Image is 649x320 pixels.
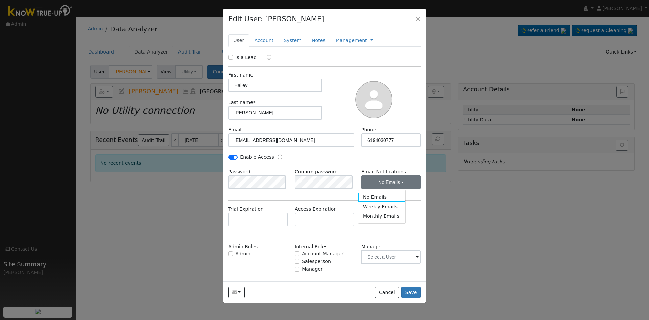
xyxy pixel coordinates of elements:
label: Email [228,126,241,133]
button: nap682@gmail.com [228,287,245,298]
span: Required [253,100,256,105]
a: Lead [262,54,271,62]
button: Save [401,287,421,298]
input: Manager [295,267,299,272]
input: Admin [228,251,233,256]
label: Access Expiration [295,206,337,213]
label: Internal Roles [295,243,327,250]
label: Salesperson [302,258,331,265]
button: Cancel [375,287,399,298]
label: Admin [235,250,250,257]
label: Manager [361,243,382,250]
label: Manager [302,265,323,273]
a: Notes [307,34,331,47]
label: Trial Expiration [228,206,264,213]
a: Enable Access [278,154,282,162]
label: Phone [361,126,376,133]
a: Management [336,37,367,44]
a: System [279,34,307,47]
label: Last name [228,99,256,106]
input: Salesperson [295,259,299,264]
label: Is a Lead [235,54,257,61]
h4: Edit User: [PERSON_NAME] [228,14,324,24]
label: Email Notifications [361,168,421,175]
div: Stats [406,280,421,287]
a: User [228,34,249,47]
input: Account Manager [295,251,299,256]
a: Weekly Emails [358,202,405,212]
label: Account Manager [302,250,343,257]
input: Is a Lead [228,55,233,60]
label: Password [228,168,250,175]
label: First name [228,71,253,79]
label: Confirm password [295,168,338,175]
label: Admin Roles [228,243,258,250]
input: Select a User [361,250,421,264]
label: Enable Access [240,154,274,161]
a: Monthly Emails [358,212,405,221]
button: No Emails [361,175,421,189]
a: Account [249,34,279,47]
a: No Emails [358,193,405,202]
